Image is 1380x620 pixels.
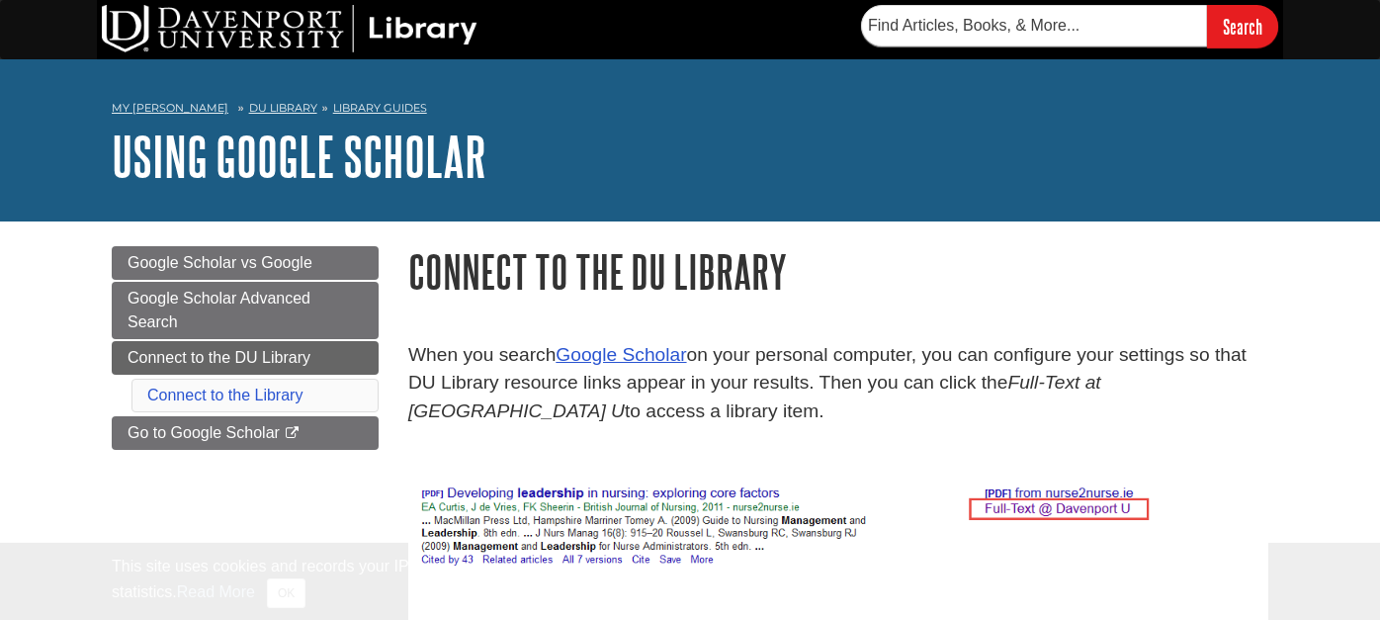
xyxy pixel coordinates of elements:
[861,5,1278,47] form: Searches DU Library's articles, books, and more
[112,416,379,450] a: Go to Google Scholar
[102,5,477,52] img: DU Library
[112,246,379,450] div: Guide Page Menu
[128,290,310,330] span: Google Scholar Advanced Search
[1207,5,1278,47] input: Search
[408,341,1268,426] p: When you search on your personal computer, you can configure your settings so that DU Library res...
[408,246,1268,297] h1: Connect to the DU Library
[112,282,379,339] a: Google Scholar Advanced Search
[112,100,228,117] a: My [PERSON_NAME]
[177,583,255,600] a: Read More
[112,246,379,280] a: Google Scholar vs Google
[128,254,312,271] span: Google Scholar vs Google
[861,5,1207,46] input: Find Articles, Books, & More...
[128,424,280,441] span: Go to Google Scholar
[267,578,305,608] button: Close
[112,555,1268,608] div: This site uses cookies and records your IP address for usage statistics. Additionally, we use Goo...
[284,427,301,440] i: This link opens in a new window
[556,344,686,365] a: Google Scholar
[333,101,427,115] a: Library Guides
[128,349,310,366] span: Connect to the DU Library
[249,101,317,115] a: DU Library
[112,341,379,375] a: Connect to the DU Library
[408,372,1101,421] em: Full-Text at [GEOGRAPHIC_DATA] U
[147,387,302,403] a: Connect to the Library
[112,95,1268,127] nav: breadcrumb
[112,126,486,187] a: Using Google Scholar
